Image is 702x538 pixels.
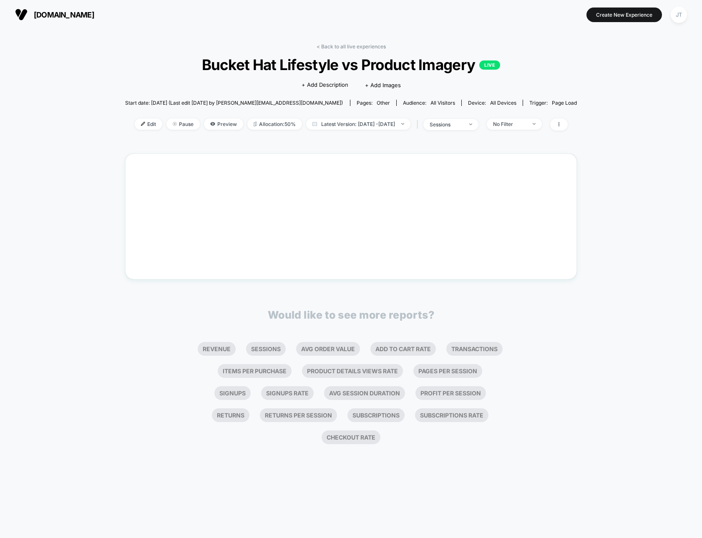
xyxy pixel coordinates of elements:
span: + Add Description [302,81,348,89]
span: Edit [135,118,162,130]
span: Device: [461,100,523,106]
img: edit [141,122,145,126]
span: All Visitors [430,100,455,106]
div: JT [671,7,687,23]
li: Pages Per Session [413,364,482,378]
span: [DOMAIN_NAME] [34,10,94,19]
span: | [415,118,423,131]
li: Avg Order Value [296,342,360,356]
p: Would like to see more reports? [268,309,435,321]
button: [DOMAIN_NAME] [13,8,97,21]
div: Pages: [357,100,390,106]
span: Preview [204,118,243,130]
span: Allocation: 50% [247,118,302,130]
li: Signups Rate [261,386,314,400]
p: LIVE [479,60,500,70]
li: Transactions [446,342,503,356]
span: Latest Version: [DATE] - [DATE] [306,118,410,130]
li: Returns [212,408,249,422]
div: No Filter [493,121,526,127]
span: + Add Images [365,82,401,88]
span: Bucket Hat Lifestyle vs Product Imagery [148,56,554,73]
li: Sessions [246,342,286,356]
img: rebalance [254,122,257,126]
img: end [533,123,536,125]
button: JT [668,6,689,23]
span: Pause [166,118,200,130]
li: Profit Per Session [415,386,486,400]
li: Add To Cart Rate [370,342,436,356]
li: Product Details Views Rate [302,364,403,378]
img: Visually logo [15,8,28,21]
li: Revenue [198,342,236,356]
span: other [377,100,390,106]
li: Items Per Purchase [218,364,292,378]
li: Checkout Rate [322,430,380,444]
img: end [173,122,177,126]
img: calendar [312,122,317,126]
span: Page Load [552,100,577,106]
li: Avg Session Duration [324,386,405,400]
a: < Back to all live experiences [317,43,386,50]
li: Signups [214,386,251,400]
span: all devices [490,100,516,106]
li: Returns Per Session [260,408,337,422]
img: end [401,123,404,125]
li: Subscriptions Rate [415,408,488,422]
div: Audience: [403,100,455,106]
div: Trigger: [529,100,577,106]
img: end [469,123,472,125]
div: sessions [430,121,463,128]
span: Start date: [DATE] (Last edit [DATE] by [PERSON_NAME][EMAIL_ADDRESS][DOMAIN_NAME]) [125,100,343,106]
li: Subscriptions [347,408,405,422]
button: Create New Experience [586,8,662,22]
